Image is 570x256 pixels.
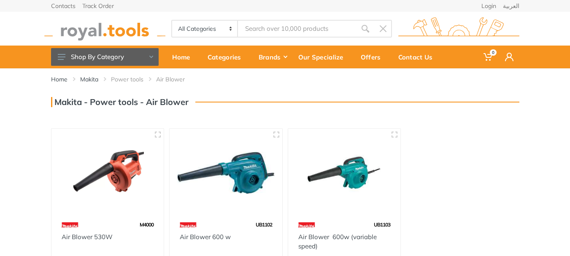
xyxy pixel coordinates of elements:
[355,48,392,66] div: Offers
[59,136,157,209] img: Royal Tools - Air Blower 530W
[256,221,272,228] span: UB1102
[253,48,292,66] div: Brands
[166,46,202,68] a: Home
[298,233,377,251] a: Air Blower 600w (variable speed)
[503,3,519,9] a: العربية
[51,97,189,107] h3: Makita - Power tools - Air Blower
[177,136,275,209] img: Royal Tools - Air Blower 600 w
[292,48,355,66] div: Our Specialize
[62,233,113,241] a: Air Blower 530W
[298,218,315,232] img: 42.webp
[355,46,392,68] a: Offers
[172,21,238,37] select: Category
[202,46,253,68] a: Categories
[51,48,159,66] button: Shop By Category
[51,3,76,9] a: Contacts
[490,49,497,56] span: 0
[374,221,390,228] span: UB1103
[111,75,143,84] a: Power tools
[392,46,444,68] a: Contact Us
[478,46,499,68] a: 0
[80,75,98,84] a: Makita
[292,46,355,68] a: Our Specialize
[51,75,68,84] a: Home
[82,3,114,9] a: Track Order
[202,48,253,66] div: Categories
[44,17,165,40] img: royal.tools Logo
[180,233,231,241] a: Air Blower 600 w
[392,48,444,66] div: Contact Us
[51,75,519,84] nav: breadcrumb
[238,20,356,38] input: Site search
[180,218,197,232] img: 42.webp
[166,48,202,66] div: Home
[481,3,496,9] a: Login
[140,221,154,228] span: M4000
[156,75,197,84] li: Air Blower
[296,136,393,209] img: Royal Tools - Air Blower 600w (variable speed)
[62,218,78,232] img: 42.webp
[398,17,519,40] img: royal.tools Logo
